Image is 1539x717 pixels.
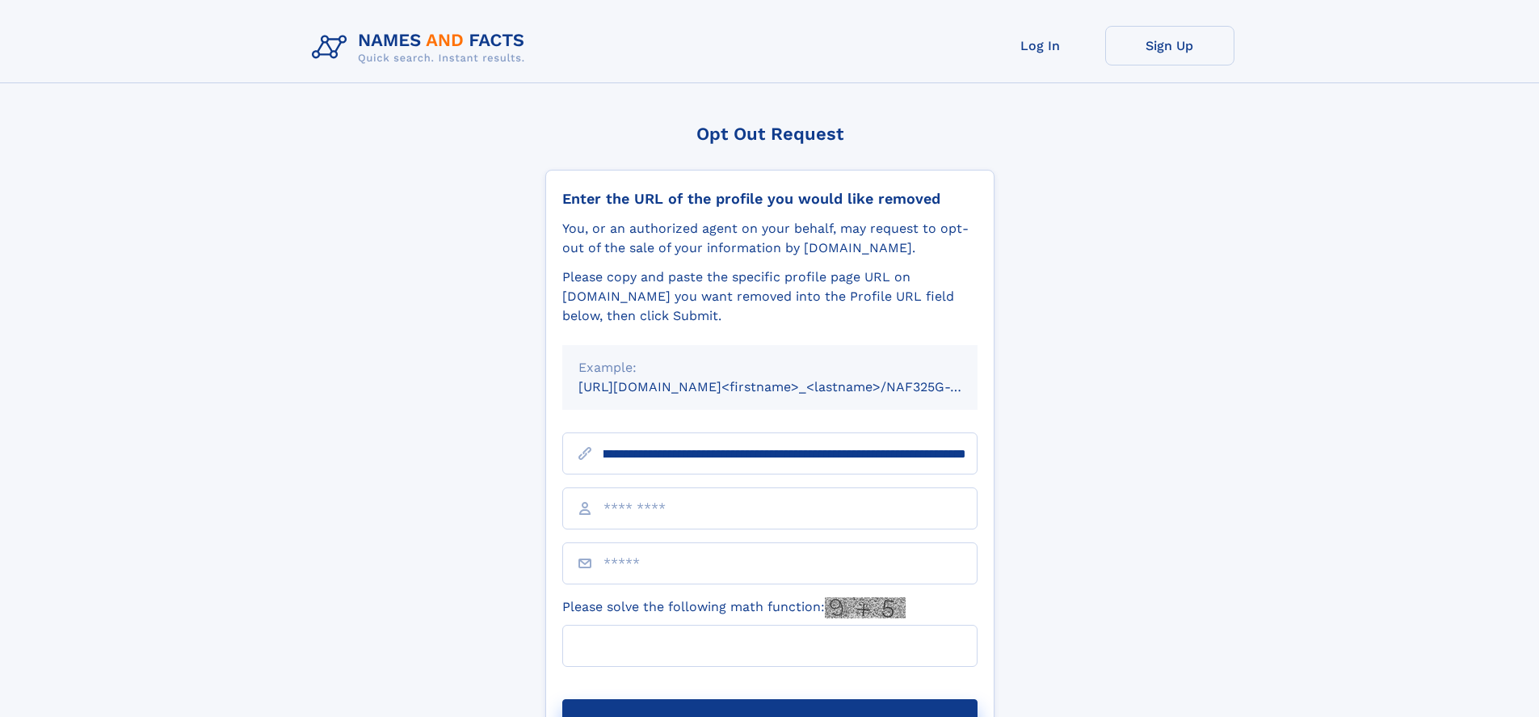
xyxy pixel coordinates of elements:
[578,379,1008,394] small: [URL][DOMAIN_NAME]<firstname>_<lastname>/NAF325G-xxxxxxxx
[1105,26,1234,65] a: Sign Up
[562,219,978,258] div: You, or an authorized agent on your behalf, may request to opt-out of the sale of your informatio...
[562,597,906,618] label: Please solve the following math function:
[578,358,961,377] div: Example:
[305,26,538,70] img: Logo Names and Facts
[976,26,1105,65] a: Log In
[562,190,978,208] div: Enter the URL of the profile you would like removed
[545,124,994,144] div: Opt Out Request
[562,268,978,326] div: Please copy and paste the specific profile page URL on [DOMAIN_NAME] you want removed into the Pr...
